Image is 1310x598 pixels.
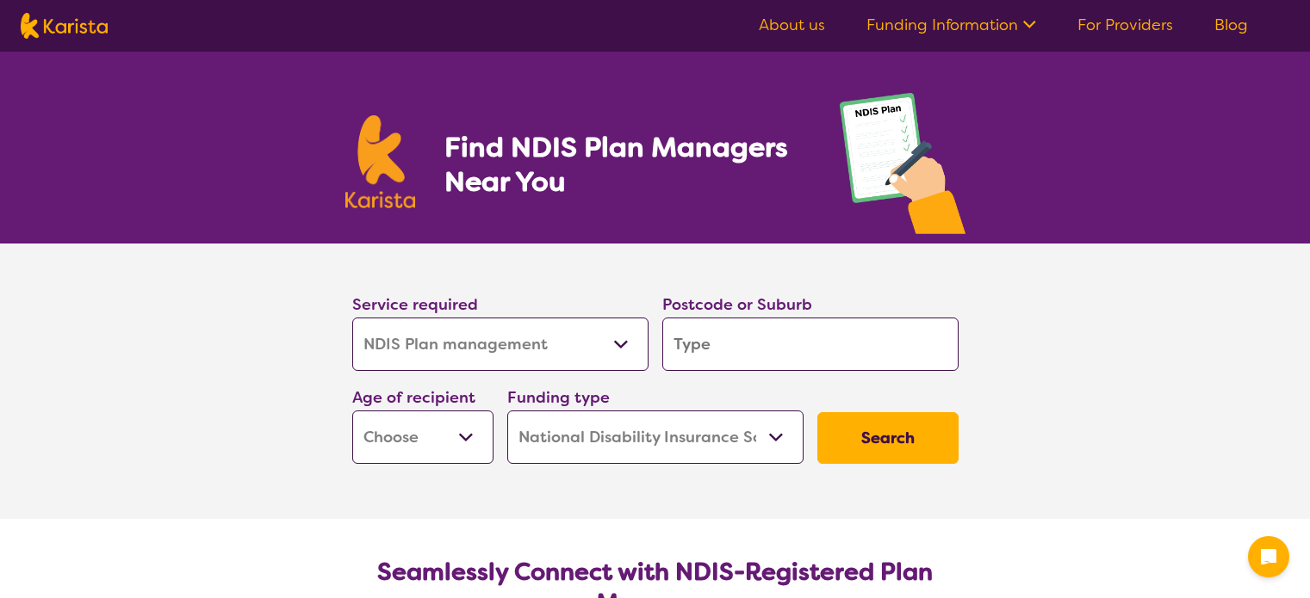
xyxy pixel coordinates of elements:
[662,294,812,315] label: Postcode or Suburb
[352,387,475,408] label: Age of recipient
[866,15,1036,35] a: Funding Information
[21,13,108,39] img: Karista logo
[840,93,965,244] img: plan-management
[507,387,610,408] label: Funding type
[345,115,416,208] img: Karista logo
[444,130,804,199] h1: Find NDIS Plan Managers Near You
[817,412,959,464] button: Search
[352,294,478,315] label: Service required
[1214,15,1248,35] a: Blog
[1077,15,1173,35] a: For Providers
[759,15,825,35] a: About us
[662,317,959,371] input: Type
